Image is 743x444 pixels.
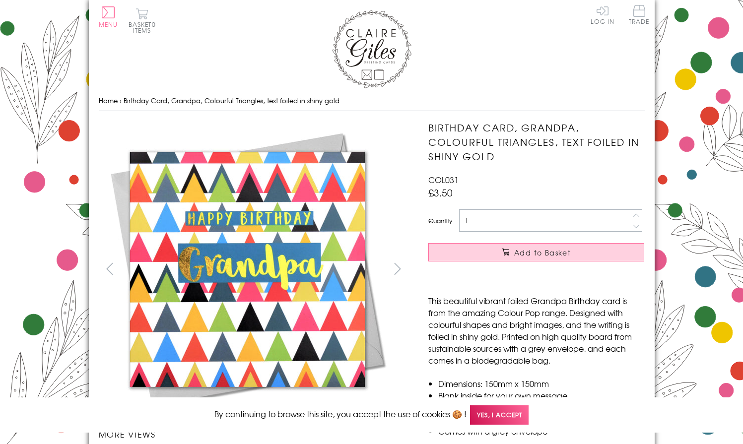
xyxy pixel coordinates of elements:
li: Blank inside for your own message [438,389,644,401]
a: Home [99,96,118,105]
a: Trade [629,5,650,26]
nav: breadcrumbs [99,91,645,111]
span: 0 items [133,20,156,35]
label: Quantity [428,216,452,225]
img: Claire Giles Greetings Cards [332,10,411,88]
span: Birthday Card, Grandpa, Colourful Triangles, text foiled in shiny gold [124,96,339,105]
span: COL031 [428,174,459,186]
span: £3.50 [428,186,453,199]
span: Trade [629,5,650,24]
button: Basket0 items [129,8,156,33]
p: This beautiful vibrant foiled Grandpa Birthday card is from the amazing Colour Pop range. Designe... [428,295,644,366]
button: Menu [99,6,118,27]
img: Birthday Card, Grandpa, Colourful Triangles, text foiled in shiny gold [408,121,706,418]
button: Add to Basket [428,243,644,261]
img: Birthday Card, Grandpa, Colourful Triangles, text foiled in shiny gold [98,121,396,418]
span: Menu [99,20,118,29]
button: prev [99,257,121,280]
span: › [120,96,122,105]
li: Dimensions: 150mm x 150mm [438,378,644,389]
span: Add to Basket [514,248,571,257]
h3: More views [99,428,409,440]
a: Log In [591,5,614,24]
span: Yes, I accept [470,405,529,425]
h1: Birthday Card, Grandpa, Colourful Triangles, text foiled in shiny gold [428,121,644,163]
button: next [386,257,408,280]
